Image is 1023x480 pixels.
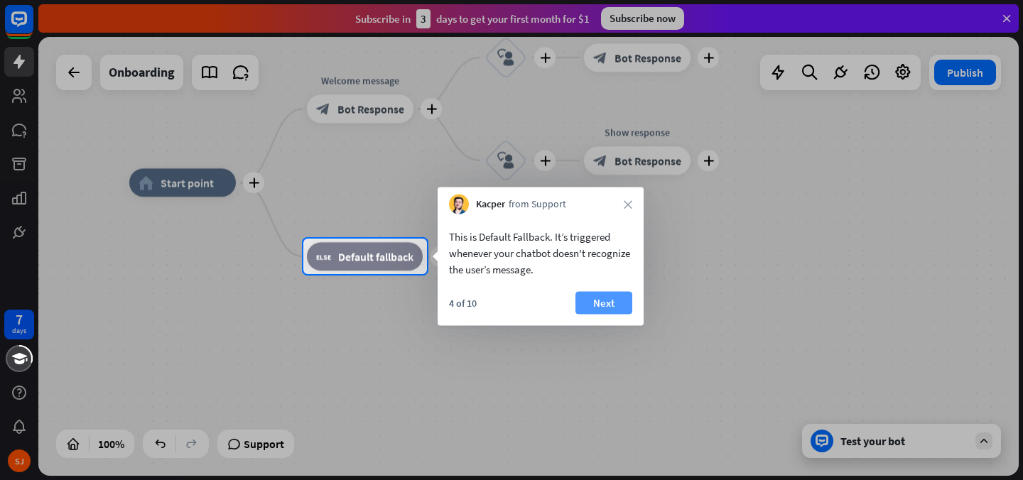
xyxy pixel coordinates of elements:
div: 4 of 10 [449,297,477,310]
span: Kacper [476,197,505,212]
span: Default fallback [338,249,413,263]
i: block_fallback [316,249,331,263]
span: from Support [509,197,566,212]
button: Open LiveChat chat widget [11,6,54,48]
i: close [624,200,632,209]
button: Next [575,292,632,315]
div: This is Default Fallback. It’s triggered whenever your chatbot doesn't recognize the user’s message. [449,229,632,278]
